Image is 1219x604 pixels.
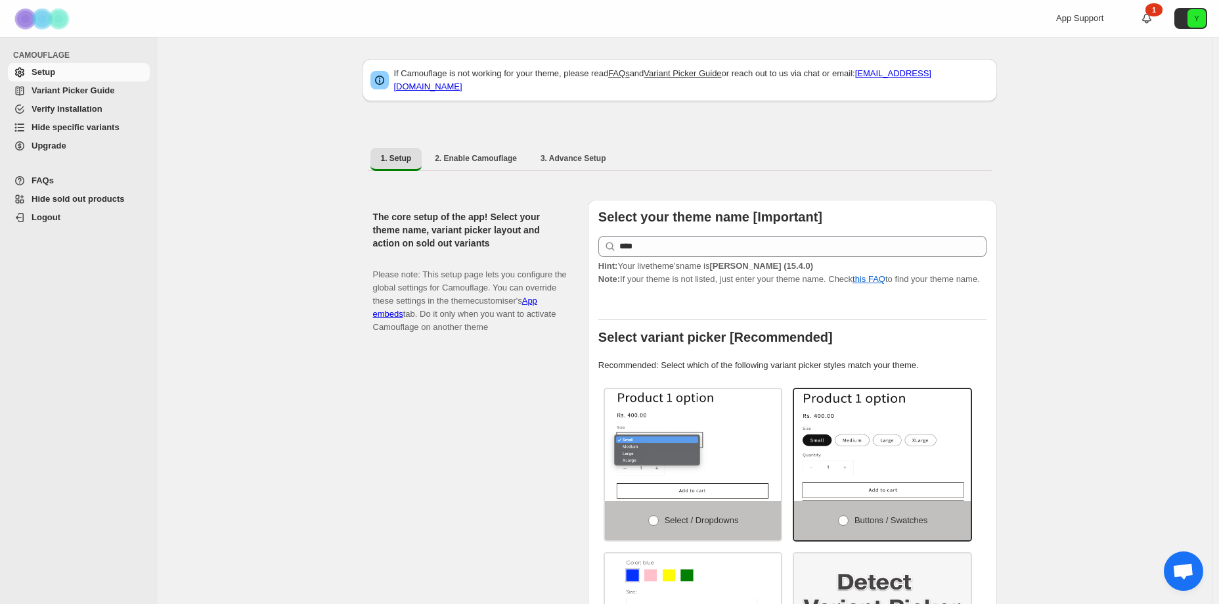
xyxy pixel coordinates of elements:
span: Logout [32,212,60,222]
p: If Camouflage is not working for your theme, please read and or reach out to us via chat or email: [394,67,989,93]
p: Recommended: Select which of the following variant picker styles match your theme. [598,359,986,372]
a: Hide sold out products [8,190,150,208]
h2: The core setup of the app! Select your theme name, variant picker layout and action on sold out v... [373,210,567,250]
b: Select variant picker [Recommended] [598,330,833,344]
strong: Note: [598,274,620,284]
a: 1 [1140,12,1153,25]
span: App Support [1056,13,1103,23]
span: Verify Installation [32,104,102,114]
span: FAQs [32,175,54,185]
text: Y [1194,14,1199,22]
a: Verify Installation [8,100,150,118]
a: Setup [8,63,150,81]
span: 3. Advance Setup [541,153,606,164]
a: FAQs [608,68,630,78]
img: Buttons / Swatches [794,389,971,501]
strong: [PERSON_NAME] (15.4.0) [709,261,813,271]
a: Logout [8,208,150,227]
span: Hide sold out products [32,194,125,204]
span: 1. Setup [381,153,412,164]
span: Select / Dropdowns [665,515,739,525]
span: Your live theme's name is [598,261,813,271]
a: FAQs [8,172,150,190]
a: Upgrade [8,137,150,155]
a: Variant Picker Guide [8,81,150,100]
span: Buttons / Swatches [854,515,927,525]
span: Setup [32,67,55,77]
a: Variant Picker Guide [644,68,721,78]
span: Variant Picker Guide [32,85,114,95]
img: Camouflage [11,1,76,37]
div: 1 [1145,3,1163,16]
span: 2. Enable Camouflage [435,153,517,164]
button: Avatar with initials Y [1174,8,1207,29]
span: Upgrade [32,141,66,151]
a: this FAQ [853,274,885,284]
span: Hide specific variants [32,122,120,132]
p: If your theme is not listed, just enter your theme name. Check to find your theme name. [598,260,986,286]
b: Select your theme name [Important] [598,210,822,224]
img: Select / Dropdowns [605,389,782,501]
span: Avatar with initials Y [1187,9,1206,28]
a: Open chat [1164,551,1203,591]
a: Hide specific variants [8,118,150,137]
p: Please note: This setup page lets you configure the global settings for Camouflage. You can overr... [373,255,567,334]
span: CAMOUFLAGE [13,50,151,60]
strong: Hint: [598,261,618,271]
